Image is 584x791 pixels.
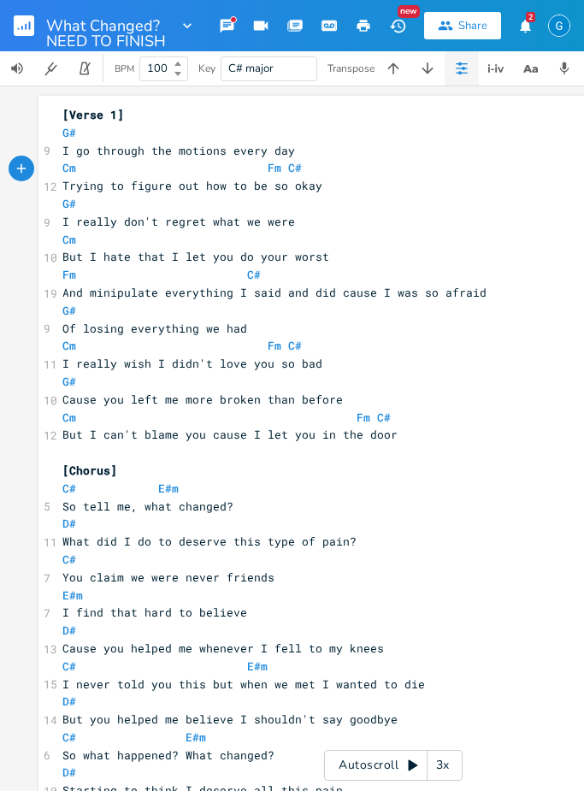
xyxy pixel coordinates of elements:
[268,338,281,353] span: Fm
[62,356,322,371] span: I really wish I didn't love you so bad
[62,587,83,603] span: E#m
[357,410,370,425] span: Fm
[62,392,343,407] span: Cause you left me more broken than before
[62,160,76,175] span: Cm
[198,63,215,74] div: Key
[158,481,179,496] span: E#m
[228,61,274,76] span: C# major
[62,534,357,549] span: What did I do to deserve this type of pain?
[62,676,425,692] span: I never told you this but when we met I wanted to die
[62,658,76,674] span: C#
[62,764,76,780] span: D#
[115,64,134,74] div: BPM
[62,143,295,158] span: I go through the motions every day
[247,658,268,674] span: E#m
[377,410,391,425] span: C#
[327,63,375,74] div: Transpose
[526,12,535,22] div: 2
[62,321,247,336] span: Of losing everything we had
[62,107,124,122] span: [Verse 1]
[62,747,274,763] span: So what happened? What changed?
[424,12,501,39] button: Share
[62,178,322,193] span: Trying to figure out how to be so okay
[548,15,570,37] img: Gabriella Ziegler
[458,18,487,33] div: Share
[62,499,233,514] span: So tell me, what changed?
[62,481,76,496] span: C#
[186,729,206,745] span: E#m
[247,267,261,282] span: C#
[62,694,76,709] span: D#
[62,640,384,656] span: Cause you helped me whenever I fell to my knees
[62,410,76,425] span: Cm
[324,750,463,781] div: Autoscroll
[62,427,398,442] span: But I can't blame you cause I let you in the door
[62,463,117,478] span: [Chorus]
[288,160,302,175] span: C#
[62,605,247,620] span: I find that hard to believe
[62,711,398,727] span: But you helped me believe I shouldn't say goodbye
[62,232,76,247] span: Cm
[62,338,76,353] span: Cm
[62,249,329,264] span: But I hate that I let you do your worst
[268,160,281,175] span: Fm
[380,10,415,41] button: New
[62,196,76,211] span: G#
[62,125,76,140] span: G#
[62,516,76,531] span: D#
[62,285,487,300] span: And minipulate everything I said and did cause I was so afraid
[62,214,295,229] span: I really don't regret what we were
[62,552,76,567] span: C#
[288,338,302,353] span: C#
[62,303,76,318] span: G#
[398,5,420,18] div: New
[428,750,458,781] div: 3x
[62,623,76,638] span: D#
[62,570,274,585] span: You claim we were never friends
[62,267,76,282] span: Fm
[62,374,76,389] span: G#
[508,10,542,41] button: 2
[46,18,172,33] span: What Changed? NEED TO FINISH
[62,729,76,745] span: C#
